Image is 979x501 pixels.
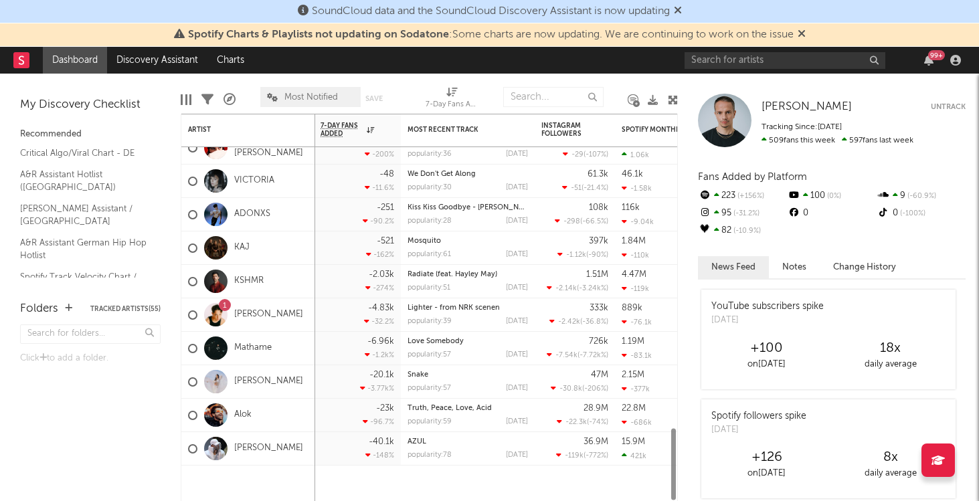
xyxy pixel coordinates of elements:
a: Dashboard [43,47,107,74]
div: 47M [591,371,608,379]
span: +156 % [735,193,764,200]
div: -48 [379,170,394,179]
span: 7-Day Fans Added [321,122,363,138]
div: 95 [698,205,787,222]
div: 1.06k [622,151,649,159]
div: popularity: 28 [408,217,452,225]
button: Notes [769,256,820,278]
div: ( ) [549,317,608,326]
div: 0 [787,205,876,222]
a: KSHMR [234,276,264,287]
span: -206 % [584,385,606,393]
span: 509 fans this week [762,136,835,144]
div: -90.2 % [363,217,394,225]
a: [PERSON_NAME] [234,376,303,387]
div: [DATE] [506,318,528,325]
div: My Discovery Checklist [20,97,161,113]
a: [PERSON_NAME] Assistant / [GEOGRAPHIC_DATA] [20,201,147,229]
span: -90 % [588,252,606,259]
div: 2.15M [622,371,644,379]
span: -298 [563,218,580,225]
div: -377k [622,385,650,393]
span: -7.72k % [580,352,606,359]
button: News Feed [698,256,769,278]
span: -772 % [586,452,606,460]
div: [DATE] [711,314,824,327]
div: [DATE] [506,418,528,425]
div: 36.9M [584,437,608,446]
div: -162 % [366,250,394,259]
div: [DATE] [506,184,528,191]
div: 0 [877,205,966,222]
span: -60.9 % [905,193,936,200]
div: [DATE] [506,351,528,359]
div: Mosquito [408,237,528,245]
div: [DATE] [506,385,528,392]
button: Save [365,95,383,102]
div: 1.84M [622,237,646,245]
a: Snake [408,371,428,379]
div: Artist [188,126,288,134]
div: Recommended [20,126,161,142]
div: 7-Day Fans Added (7-Day Fans Added) [426,97,479,113]
span: -22.3k [565,419,587,426]
div: Click to add a folder. [20,350,161,367]
div: Spotify Monthly Listeners [622,126,722,134]
div: Spotify followers spike [711,409,806,423]
div: [DATE] [506,151,528,158]
a: [PERSON_NAME] [234,309,303,320]
div: A&R Pipeline [224,80,236,119]
div: -251 [377,203,394,212]
div: 99 + [928,50,945,60]
span: -36.8 % [582,318,606,326]
span: -2.14k [555,285,577,292]
div: 82 [698,222,787,239]
button: Untrack [931,100,966,114]
div: -3.77k % [360,384,394,393]
div: [DATE] [506,251,528,258]
div: AZUL [408,438,528,445]
span: -74 % [589,419,606,426]
a: [PERSON_NAME] [PERSON_NAME] [234,136,308,159]
div: daily average [828,357,952,373]
div: -148 % [365,451,394,460]
div: ( ) [555,217,608,225]
a: Truth, Peace, Love, Acid [408,405,492,412]
span: -30.8k [559,385,582,393]
div: on [DATE] [705,466,828,482]
a: Kiss Kiss Goodbye - [PERSON_NAME] Remix [408,204,559,211]
div: 8 x [828,449,952,466]
div: Filters [201,80,213,119]
a: [PERSON_NAME] [234,443,303,454]
div: 1.51M [586,270,608,279]
div: Lighter - from NRK scenen [408,304,528,312]
div: 1.19M [622,337,644,346]
div: 18 x [828,340,952,357]
div: -23k [376,404,394,413]
span: -119k [565,452,584,460]
span: -29 [571,151,584,159]
div: -521 [377,237,394,245]
div: 116k [622,203,640,212]
a: A&R Assistant German Hip Hop Hotlist [20,235,147,263]
div: -200 % [365,150,394,159]
div: Love Somebody [408,338,528,345]
div: -1.2k % [365,350,394,359]
div: -96.7 % [363,417,394,426]
div: 28.9M [584,404,608,413]
div: -274 % [365,284,394,292]
span: -100 % [898,210,925,217]
span: -107 % [586,151,606,159]
div: -4.83k [368,304,394,312]
div: popularity: 36 [408,151,452,158]
div: -1.58k [622,184,652,193]
div: -2.03k [369,270,394,279]
span: : Some charts are now updating. We are continuing to work on the issue [188,29,794,40]
div: 726k [589,337,608,346]
div: ( ) [563,150,608,159]
span: -51 [571,185,582,192]
a: Lighter - from NRK scenen [408,304,500,312]
a: ADONXS [234,209,270,220]
div: 15.9M [622,437,645,446]
div: -119k [622,284,649,293]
